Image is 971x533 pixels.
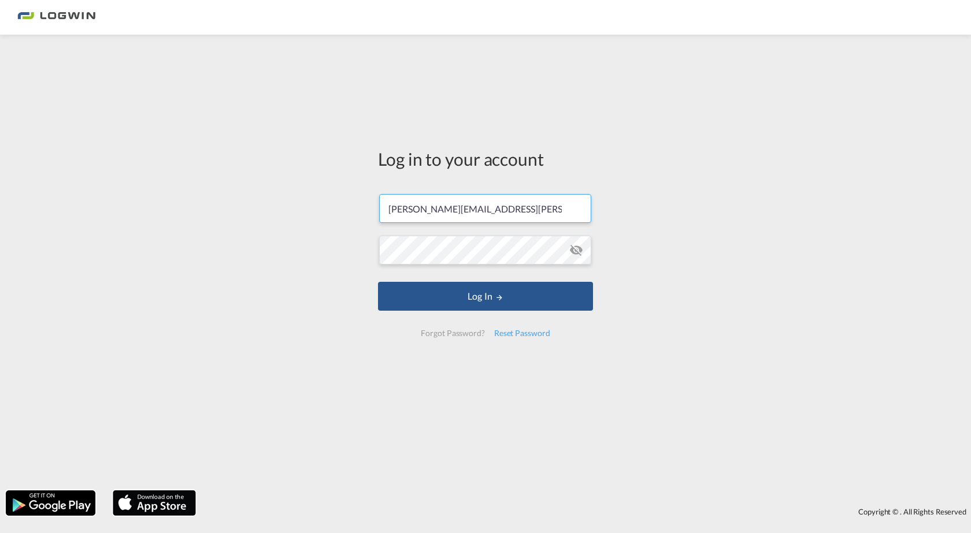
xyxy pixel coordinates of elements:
[378,147,593,171] div: Log in to your account
[202,502,971,521] div: Copyright © . All Rights Reserved
[569,243,583,257] md-icon: icon-eye-off
[416,323,489,344] div: Forgot Password?
[379,194,591,223] input: Enter email/phone number
[5,489,97,517] img: google.png
[17,5,95,31] img: 2761ae10d95411efa20a1f5e0282d2d7.png
[490,323,555,344] div: Reset Password
[378,282,593,311] button: LOGIN
[112,489,197,517] img: apple.png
